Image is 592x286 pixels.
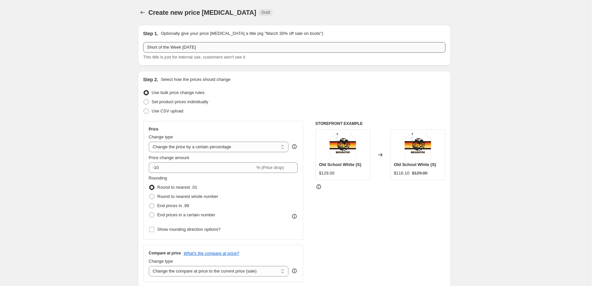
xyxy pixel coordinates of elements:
[405,133,431,159] img: os_white_ft_80x.jpg
[157,194,218,199] span: Round to nearest whole number
[394,162,436,167] span: Old School White (S)
[184,251,239,256] button: What's the compare at price?
[148,9,256,16] span: Create new price [MEDICAL_DATA]
[149,259,173,264] span: Change type
[256,165,284,170] span: % (Price drop)
[149,155,189,160] span: Price change amount
[161,30,323,37] p: Optionally give your price [MEDICAL_DATA] a title (eg "March 30% off sale on boots")
[330,133,356,159] img: os_white_ft_80x.jpg
[412,170,427,177] strike: $129.00
[291,268,298,274] div: help
[152,108,183,113] span: Use CSV upload
[149,162,255,173] input: -15
[152,90,204,95] span: Use bulk price change rules
[149,250,181,256] h3: Compare at price
[291,143,298,150] div: help
[394,170,409,177] div: $116.10
[149,127,158,132] h3: Price
[161,76,230,83] p: Select how the prices should change
[157,203,189,208] span: End prices in .99
[315,121,445,126] h6: STOREFRONT EXAMPLE
[152,99,208,104] span: Set product prices individually
[157,185,197,190] span: Round to nearest .01
[143,55,245,60] span: This title is just for internal use, customers won't see it
[261,10,270,15] span: Draft
[319,170,335,177] div: $129.00
[149,176,167,180] span: Rounding
[143,76,158,83] h2: Step 2.
[138,8,147,17] button: Price change jobs
[143,30,158,37] h2: Step 1.
[319,162,362,167] span: Old School White (S)
[143,42,445,53] input: 30% off holiday sale
[157,212,215,217] span: End prices in a certain number
[149,134,173,139] span: Change type
[157,227,221,232] span: Show rounding direction options?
